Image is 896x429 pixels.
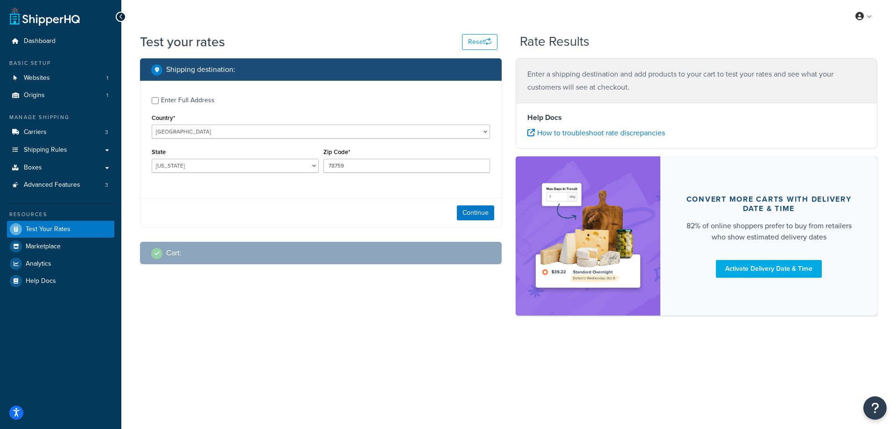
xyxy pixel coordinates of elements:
p: Enter a shipping destination and add products to your cart to test your rates and see what your c... [527,68,866,94]
a: Dashboard [7,33,114,50]
div: Manage Shipping [7,113,114,121]
label: Zip Code* [323,148,350,155]
label: Country* [152,114,175,121]
span: Boxes [24,164,42,172]
a: Websites1 [7,70,114,87]
a: Shipping Rules [7,141,114,159]
span: Carriers [24,128,47,136]
label: State [152,148,166,155]
button: Reset [462,34,497,50]
h2: Cart : [166,249,182,257]
li: Websites [7,70,114,87]
li: Origins [7,87,114,104]
h2: Shipping destination : [166,65,235,74]
button: Continue [457,205,494,220]
span: Origins [24,91,45,99]
span: 1 [106,91,108,99]
span: Analytics [26,260,51,268]
span: Test Your Rates [26,225,70,233]
img: feature-image-ddt-36eae7f7280da8017bfb280eaccd9c446f90b1fe08728e4019434db127062ab4.png [530,170,646,302]
span: Shipping Rules [24,146,67,154]
span: Advanced Features [24,181,80,189]
input: Enter Full Address [152,97,159,104]
a: Marketplace [7,238,114,255]
a: Carriers3 [7,124,114,141]
span: Marketplace [26,243,61,251]
div: Convert more carts with delivery date & time [683,195,855,213]
a: Activate Delivery Date & Time [716,260,822,278]
a: Test Your Rates [7,221,114,238]
li: Carriers [7,124,114,141]
a: Origins1 [7,87,114,104]
span: 1 [106,74,108,82]
span: 3 [105,128,108,136]
a: How to troubleshoot rate discrepancies [527,127,665,138]
h4: Help Docs [527,112,866,123]
button: Open Resource Center [863,396,887,420]
span: Dashboard [24,37,56,45]
a: Help Docs [7,273,114,289]
span: Websites [24,74,50,82]
h2: Rate Results [520,35,589,49]
div: Enter Full Address [161,94,215,107]
div: Basic Setup [7,59,114,67]
a: Advanced Features3 [7,176,114,194]
div: Resources [7,211,114,218]
h1: Test your rates [140,33,225,51]
a: Analytics [7,255,114,272]
div: 82% of online shoppers prefer to buy from retailers who show estimated delivery dates [683,220,855,243]
span: 3 [105,181,108,189]
a: Boxes [7,159,114,176]
li: Advanced Features [7,176,114,194]
span: Help Docs [26,277,56,285]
